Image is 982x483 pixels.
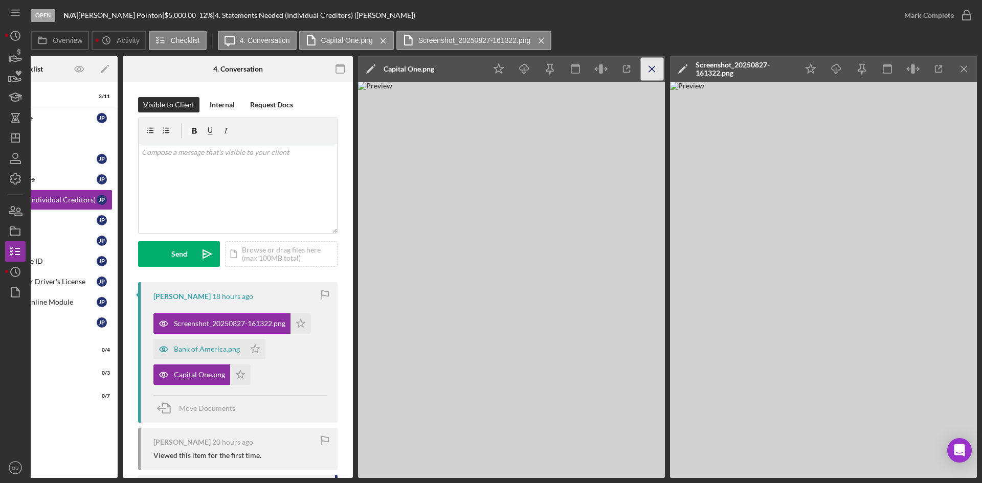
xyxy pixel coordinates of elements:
[153,292,211,301] div: [PERSON_NAME]
[212,292,253,301] time: 2025-08-27 20:15
[12,465,19,471] text: BS
[92,370,110,376] div: 0 / 3
[5,457,26,478] button: BS
[205,97,240,112] button: Internal
[245,97,298,112] button: Request Docs
[92,393,110,399] div: 0 / 7
[117,36,139,44] label: Activity
[670,82,977,478] img: Preview
[250,97,293,112] div: Request Docs
[174,371,225,379] div: Capital One.png
[97,277,107,287] div: J P
[97,297,107,307] div: J P
[78,11,164,19] div: [PERSON_NAME] Pointon |
[174,319,285,328] div: Screenshot_20250827-161322.png
[138,241,220,267] button: Send
[97,215,107,225] div: J P
[97,195,107,205] div: J P
[696,61,793,77] div: Screenshot_20250827-161322.png
[210,97,235,112] div: Internal
[947,438,972,463] div: Open Intercom Messenger
[396,31,552,50] button: Screenshot_20250827-161322.png
[31,31,89,50] button: Overview
[63,11,76,19] b: N/A
[894,5,977,26] button: Mark Complete
[97,174,107,185] div: J P
[149,31,207,50] button: Checklist
[153,451,261,459] div: Viewed this item for the first time.
[174,345,240,353] div: Bank of America.png
[97,236,107,246] div: J P
[143,97,194,112] div: Visible to Client
[53,36,82,44] label: Overview
[218,31,297,50] button: 4. Conversation
[97,317,107,328] div: J P
[213,65,263,73] div: 4. Conversation
[97,154,107,164] div: J P
[240,36,290,44] label: 4. Conversation
[97,113,107,123] div: J P
[179,404,235,412] span: Move Documents
[299,31,394,50] button: Capital One.png
[213,11,415,19] div: | 4. Statements Needed (Individual Creditors) ([PERSON_NAME])
[153,438,211,446] div: [PERSON_NAME]
[153,339,265,359] button: Bank of America.png
[31,9,55,22] div: Open
[164,11,199,19] div: $5,000.00
[321,36,373,44] label: Capital One.png
[153,313,311,334] button: Screenshot_20250827-161322.png
[384,65,434,73] div: Capital One.png
[199,11,213,19] div: 12 %
[92,94,110,100] div: 3 / 11
[63,11,78,19] div: |
[153,396,245,421] button: Move Documents
[904,5,954,26] div: Mark Complete
[171,36,200,44] label: Checklist
[138,97,199,112] button: Visible to Client
[358,82,665,478] img: Preview
[418,36,531,44] label: Screenshot_20250827-161322.png
[212,438,253,446] time: 2025-08-27 17:46
[171,241,187,267] div: Send
[153,364,251,385] button: Capital One.png
[92,31,146,50] button: Activity
[92,347,110,353] div: 0 / 4
[97,256,107,266] div: J P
